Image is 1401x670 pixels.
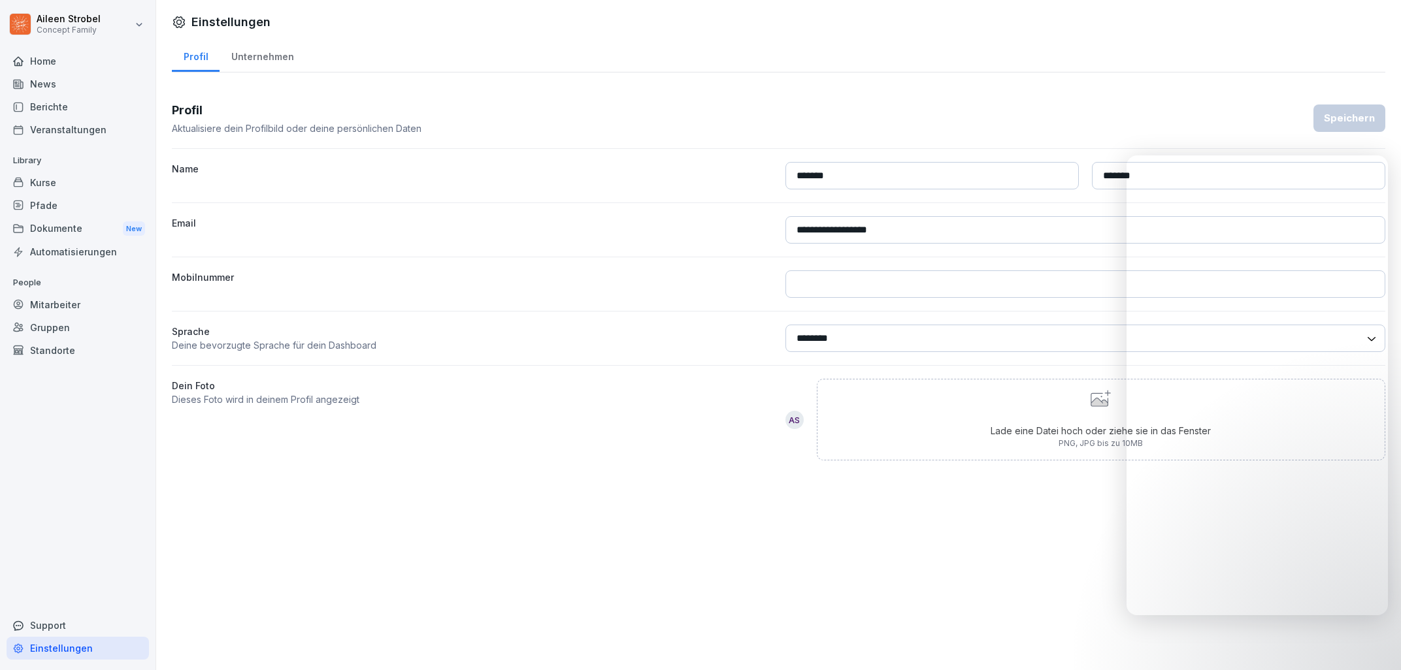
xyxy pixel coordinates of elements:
button: Speichern [1313,104,1385,132]
a: Einstellungen [7,637,149,660]
iframe: Intercom live chat [1357,626,1388,657]
iframe: Intercom live chat [1127,155,1388,615]
a: Gruppen [7,316,149,339]
p: Library [7,150,149,171]
p: People [7,272,149,293]
a: Home [7,50,149,72]
p: Aktualisiere dein Profilbild oder deine persönlichen Daten [172,121,421,135]
a: DokumenteNew [7,217,149,241]
p: Lade eine Datei hoch oder ziehe sie in das Fenster [991,424,1211,438]
p: Dieses Foto wird in deinem Profil angezeigt [172,392,772,406]
div: Speichern [1324,111,1375,125]
a: Mitarbeiter [7,293,149,316]
a: Veranstaltungen [7,118,149,141]
a: Unternehmen [220,39,305,72]
label: Dein Foto [172,379,772,392]
div: Dokumente [7,217,149,241]
p: Concept Family [37,25,101,35]
a: Berichte [7,95,149,118]
a: Kurse [7,171,149,194]
a: Profil [172,39,220,72]
a: Automatisierungen [7,240,149,263]
label: Email [172,216,772,244]
a: Standorte [7,339,149,362]
label: Mobilnummer [172,270,772,298]
a: News [7,72,149,95]
p: Sprache [172,325,772,338]
h3: Profil [172,101,421,119]
div: AS [785,411,804,429]
p: Deine bevorzugte Sprache für dein Dashboard [172,338,772,352]
h1: Einstellungen [191,13,271,31]
div: New [123,221,145,236]
a: Pfade [7,194,149,217]
p: Aileen Strobel [37,14,101,25]
label: Name [172,162,772,189]
p: PNG, JPG bis zu 10MB [991,438,1211,449]
div: Support [7,614,149,637]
